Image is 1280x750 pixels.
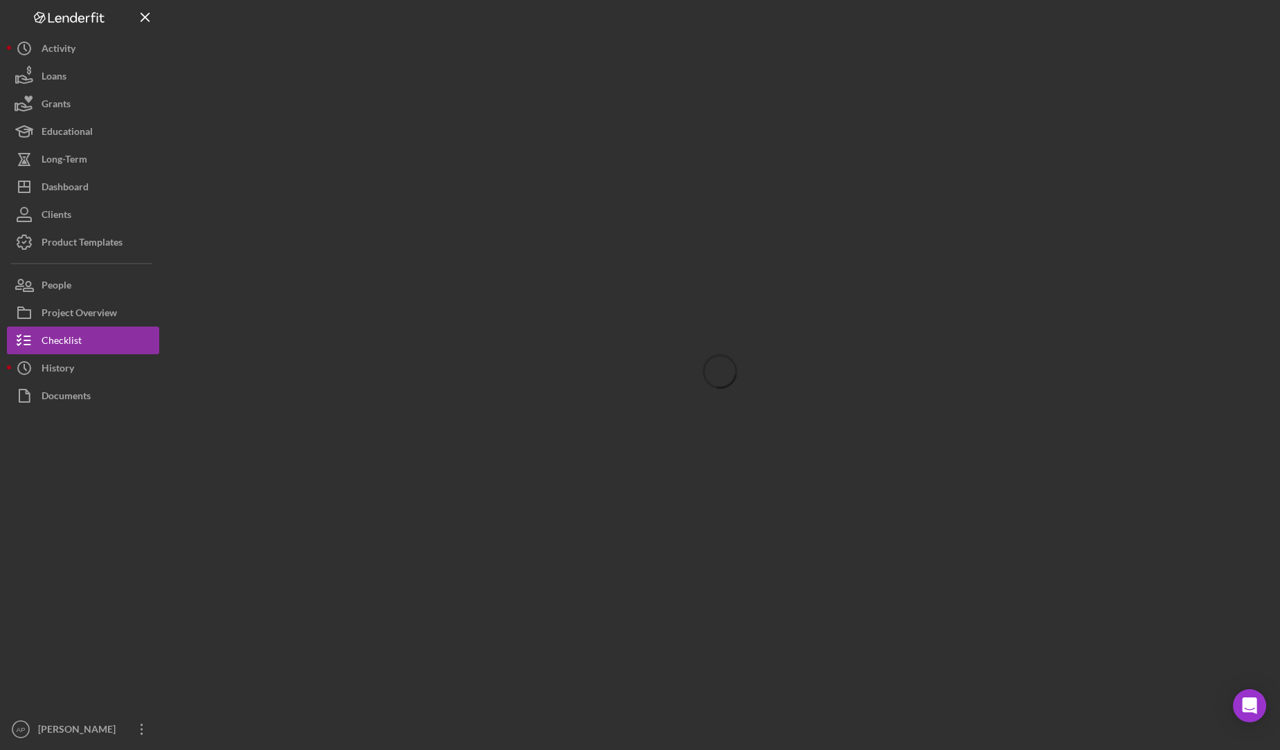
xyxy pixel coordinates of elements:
[42,90,71,121] div: Grants
[7,201,159,228] button: Clients
[42,173,89,204] div: Dashboard
[42,118,93,149] div: Educational
[35,715,125,747] div: [PERSON_NAME]
[7,327,159,354] button: Checklist
[7,354,159,382] button: History
[42,201,71,232] div: Clients
[42,327,82,358] div: Checklist
[7,62,159,90] button: Loans
[7,715,159,743] button: AP[PERSON_NAME]
[7,90,159,118] button: Grants
[42,35,75,66] div: Activity
[7,271,159,299] button: People
[7,118,159,145] button: Educational
[7,382,159,410] button: Documents
[42,228,123,259] div: Product Templates
[42,145,87,176] div: Long-Term
[42,271,71,302] div: People
[42,354,74,385] div: History
[17,726,26,733] text: AP
[7,35,159,62] button: Activity
[7,145,159,173] button: Long-Term
[42,382,91,413] div: Documents
[42,62,66,93] div: Loans
[42,299,117,330] div: Project Overview
[7,228,159,256] button: Product Templates
[1233,689,1266,722] div: Open Intercom Messenger
[7,299,159,327] button: Project Overview
[7,173,159,201] button: Dashboard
